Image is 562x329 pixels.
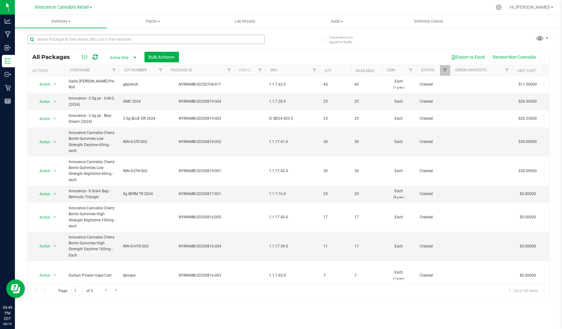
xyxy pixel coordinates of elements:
[34,190,51,198] span: Action
[165,82,235,87] div: NYINNMB-20250704-017
[199,15,291,28] a: Lab Results
[51,242,59,251] span: select
[123,168,162,174] span: INN-G-LTN-002
[406,19,452,24] span: Inventory Counts
[165,99,235,104] div: NYINNMB-20250819-004
[512,127,543,157] td: $30.09000
[124,68,147,72] a: Lot Number
[112,286,121,294] a: Go to the last page
[354,168,378,174] span: 30
[34,167,51,175] span: Action
[270,68,277,72] a: SKU
[255,65,265,76] a: Filter
[420,191,446,197] span: Created
[123,99,162,104] span: GMO 2024
[406,65,416,76] a: Filter
[510,5,550,10] span: Hi, [PERSON_NAME]!
[420,243,446,249] span: Created
[51,167,59,175] span: select
[269,82,316,87] span: 1.1.7.62.0
[156,65,166,76] a: Filter
[354,139,378,145] span: 30
[512,110,543,127] td: $26.55000
[386,84,412,90] p: (1 g ea.)
[34,97,51,106] span: Action
[329,35,360,44] span: Include items not tagged for facility
[386,168,412,174] span: Each
[420,82,446,87] span: Created
[323,168,347,174] span: 30
[234,65,265,76] th: Has COA
[512,232,543,261] td: $0.00000
[354,116,378,122] span: 25
[269,99,316,104] span: 1.1.7.28.0
[387,68,395,72] a: UOM
[269,273,316,278] span: 1.1.7.65.0
[5,98,11,104] inline-svg: Reports
[165,214,235,220] div: NYINNMB-20250816-005
[291,15,383,28] a: Audit
[512,203,543,232] td: $0.00000
[354,99,378,104] span: 25
[69,205,116,229] span: Innocence Cannabis Cherry Bomb Gummies High Strength Nighttime 100mg -each
[69,273,116,278] span: Durban Poison Vape Cart
[123,273,162,278] span: dpvape
[5,18,11,24] inline-svg: Analytics
[323,82,347,87] span: 43
[165,273,235,278] div: NYINNMB-20250816-003
[354,214,378,220] span: 17
[323,191,347,197] span: 25
[5,85,11,91] inline-svg: Retail
[269,116,316,122] span: IC BD24 003.5
[512,186,543,203] td: $0.00000
[512,76,543,93] td: $11.50000
[69,188,116,200] span: Innocence - 8 Gram Bag - Bermuda Triangle
[171,68,192,72] a: Package ID
[502,65,512,76] a: Filter
[354,243,378,249] span: 11
[504,286,543,295] span: 1 - 20 of 98 items
[269,243,316,249] span: 1.1.17.39.0
[165,168,235,174] div: NYINNMB-20250819-001
[69,78,116,90] span: Garlic [PERSON_NAME] Pre Roll
[356,69,374,73] a: Available
[226,19,264,24] span: Lab Results
[109,65,119,76] a: Filter
[386,275,412,281] p: (1 g ea.)
[269,214,316,220] span: 1.1.17.40.0
[5,45,11,51] inline-svg: Inbound
[51,138,59,146] span: select
[5,31,11,38] inline-svg: Manufacturing
[35,5,89,10] span: Innocence Cannabis Retail
[420,99,446,104] span: Created
[165,116,235,122] div: NYINNMB-20250819-003
[323,214,347,220] span: 17
[386,269,412,281] span: Each
[386,188,412,200] span: Each
[386,139,412,145] span: Each
[51,80,59,89] span: select
[323,273,347,278] span: 7
[291,19,382,24] span: Audit
[123,191,162,197] span: 8g BERM TR 2024
[27,35,265,44] input: Search Package ID, Item Name, SKU, Lot or Part Number...
[6,279,25,298] iframe: Resource center
[69,113,116,125] span: Innocence - 3.5g jar - Blue Dream (2024)
[269,139,316,145] span: 1.1.17.41.0
[440,65,450,76] a: Filter
[69,234,116,258] span: Innocence Cannabis Cherry Bomb Gummies High Strength Daytime 100mg - Each
[123,82,162,87] span: gbpreroll
[69,159,116,183] span: Innocence Cannabis Cherry Bomb Gummies Low Strength Nighttime 60mg - each
[420,116,446,122] span: Created
[165,191,235,197] div: NYINNMB-20250817-001
[421,68,434,72] a: Status
[34,138,51,146] span: Action
[32,54,76,60] span: All Packages
[386,194,412,200] p: (8 g ea.)
[512,93,543,110] td: $26.55000
[420,168,446,174] span: Created
[70,68,90,72] a: Item Name
[51,190,59,198] span: select
[123,116,162,122] span: 3.5g BLUE DR 2024
[15,15,107,28] a: Inventory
